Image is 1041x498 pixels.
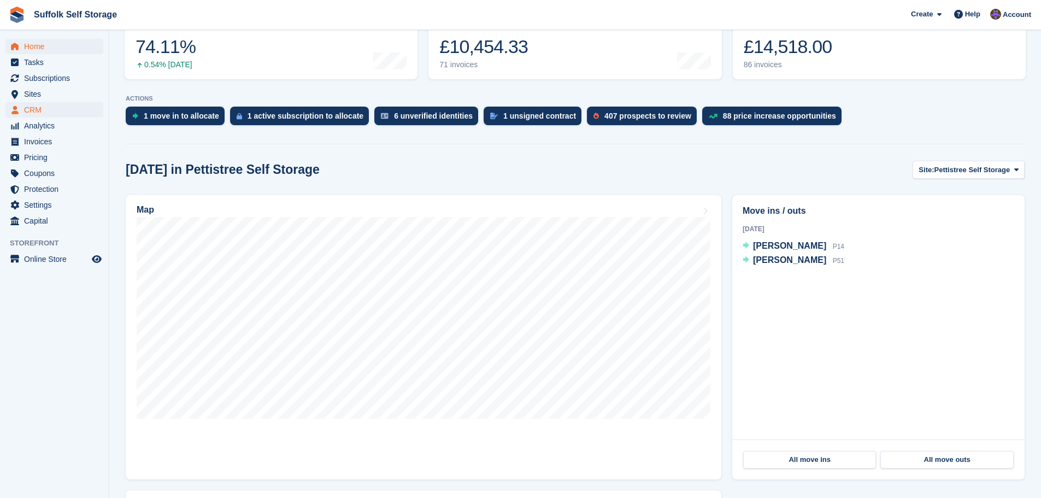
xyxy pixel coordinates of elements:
[5,150,103,165] a: menu
[965,9,980,20] span: Help
[990,9,1001,20] img: Emma
[125,10,417,79] a: Occupancy 74.11% 0.54% [DATE]
[743,451,876,468] a: All move ins
[24,197,90,213] span: Settings
[753,241,826,250] span: [PERSON_NAME]
[439,36,528,58] div: £10,454.33
[604,112,691,120] div: 407 prospects to review
[934,165,1010,175] span: Pettistree Self Storage
[5,102,103,118] a: menu
[709,114,717,119] img: price_increase_opportunities-93ffe204e8149a01c8c9dc8f82e8f89637d9d84a8eef4429ea346261dce0b2c0.svg
[593,113,599,119] img: prospect-51fa495bee0391a8d652442698ab0144808aea92771e9ea1ae160a38d050c398.svg
[743,239,844,254] a: [PERSON_NAME] P14
[30,5,121,24] a: Suffolk Self Storage
[5,251,103,267] a: menu
[743,204,1014,218] h2: Move ins / outs
[126,162,320,177] h2: [DATE] in Pettistree Self Storage
[10,238,109,249] span: Storefront
[428,10,721,79] a: Month-to-date sales £10,454.33 71 invoices
[5,71,103,86] a: menu
[24,150,90,165] span: Pricing
[753,255,826,265] span: [PERSON_NAME]
[230,107,374,131] a: 1 active subscription to allocate
[911,9,933,20] span: Create
[24,251,90,267] span: Online Store
[5,39,103,54] a: menu
[24,118,90,133] span: Analytics
[5,86,103,102] a: menu
[144,112,219,120] div: 1 move in to allocate
[743,254,844,268] a: [PERSON_NAME] P51
[744,36,832,58] div: £14,518.00
[248,112,363,120] div: 1 active subscription to allocate
[5,118,103,133] a: menu
[587,107,702,131] a: 407 prospects to review
[132,113,138,119] img: move_ins_to_allocate_icon-fdf77a2bb77ea45bf5b3d319d69a93e2d87916cf1d5bf7949dd705db3b84f3ca.svg
[833,243,844,250] span: P14
[394,112,473,120] div: 6 unverified identities
[5,213,103,229] a: menu
[237,113,242,120] img: active_subscription_to_allocate_icon-d502201f5373d7db506a760aba3b589e785aa758c864c3986d89f69b8ff3...
[490,113,498,119] img: contract_signature_icon-13c848040528278c33f63329250d36e43548de30e8caae1d1a13099fd9432cc5.svg
[24,213,90,229] span: Capital
[5,181,103,197] a: menu
[24,55,90,70] span: Tasks
[24,102,90,118] span: CRM
[723,112,836,120] div: 88 price increase opportunities
[24,86,90,102] span: Sites
[374,107,484,131] a: 6 unverified identities
[913,161,1025,179] button: Site: Pettistree Self Storage
[24,39,90,54] span: Home
[24,134,90,149] span: Invoices
[733,10,1026,79] a: Awaiting payment £14,518.00 86 invoices
[5,134,103,149] a: menu
[702,107,847,131] a: 88 price increase opportunities
[126,95,1025,102] p: ACTIONS
[126,107,230,131] a: 1 move in to allocate
[439,60,528,69] div: 71 invoices
[136,36,196,58] div: 74.11%
[484,107,587,131] a: 1 unsigned contract
[5,166,103,181] a: menu
[743,224,1014,234] div: [DATE]
[136,60,196,69] div: 0.54% [DATE]
[381,113,389,119] img: verify_identity-adf6edd0f0f0b5bbfe63781bf79b02c33cf7c696d77639b501bdc392416b5a36.svg
[24,71,90,86] span: Subscriptions
[90,253,103,266] a: Preview store
[744,60,832,69] div: 86 invoices
[5,197,103,213] a: menu
[833,257,844,265] span: P51
[126,195,721,479] a: Map
[24,166,90,181] span: Coupons
[24,181,90,197] span: Protection
[919,165,934,175] span: Site:
[503,112,576,120] div: 1 unsigned contract
[1003,9,1031,20] span: Account
[137,205,154,215] h2: Map
[9,7,25,23] img: stora-icon-8386f47178a22dfd0bd8f6a31ec36ba5ce8667c1dd55bd0f319d3a0aa187defe.svg
[880,451,1013,468] a: All move outs
[5,55,103,70] a: menu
